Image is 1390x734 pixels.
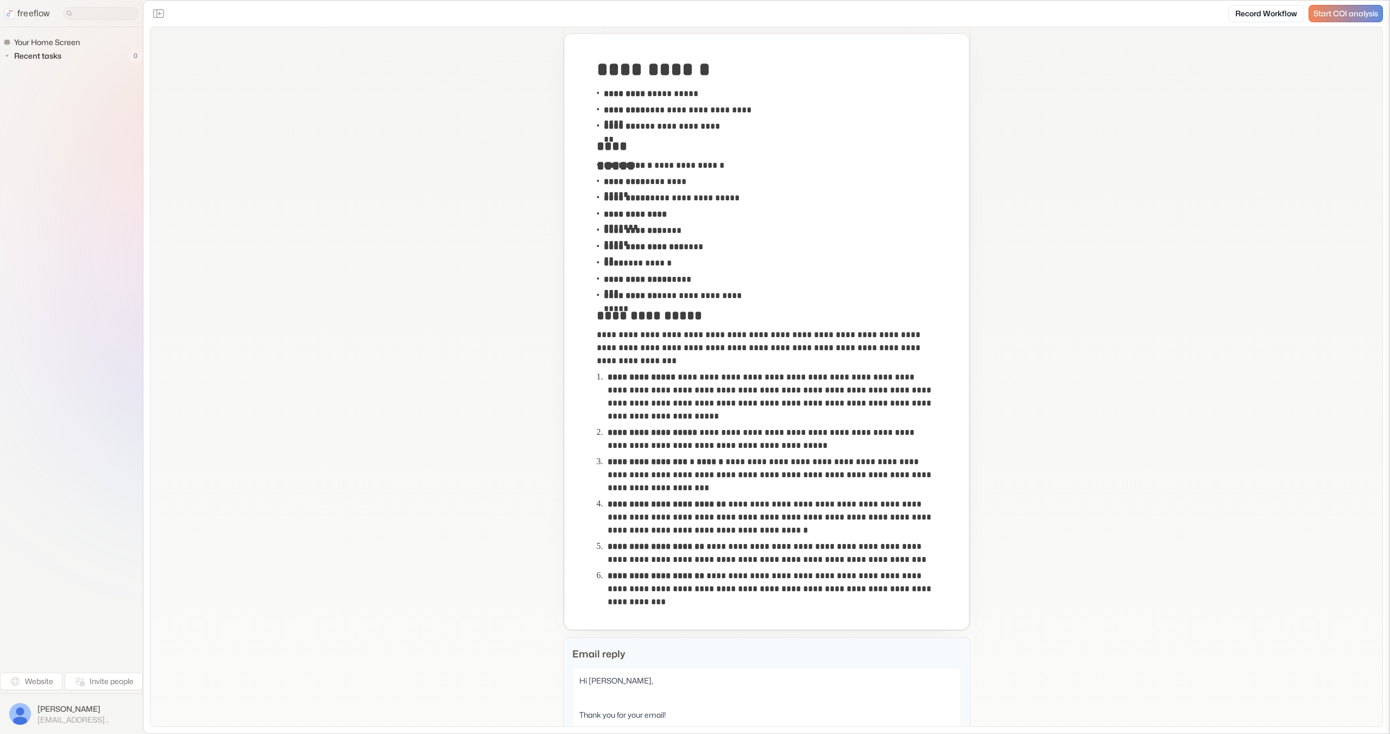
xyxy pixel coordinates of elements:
span: [PERSON_NAME] [37,704,134,714]
button: Close the sidebar [150,5,167,22]
a: Start COI analysis [1309,5,1383,22]
button: Recent tasks [3,49,66,62]
a: Your Home Screen [3,36,84,49]
p: Email reply [572,647,961,661]
span: 0 [128,49,143,63]
a: freeflow [4,7,50,20]
span: [EMAIL_ADDRESS][DOMAIN_NAME] [37,715,134,725]
button: [PERSON_NAME][EMAIL_ADDRESS][DOMAIN_NAME] [7,700,136,727]
a: Record Workflow [1228,5,1304,22]
span: Start COI analysis [1313,9,1378,18]
img: profile [9,703,31,725]
button: Invite people [65,673,143,690]
span: Recent tasks [12,50,65,61]
p: freeflow [17,7,50,20]
span: Your Home Screen [12,37,83,48]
